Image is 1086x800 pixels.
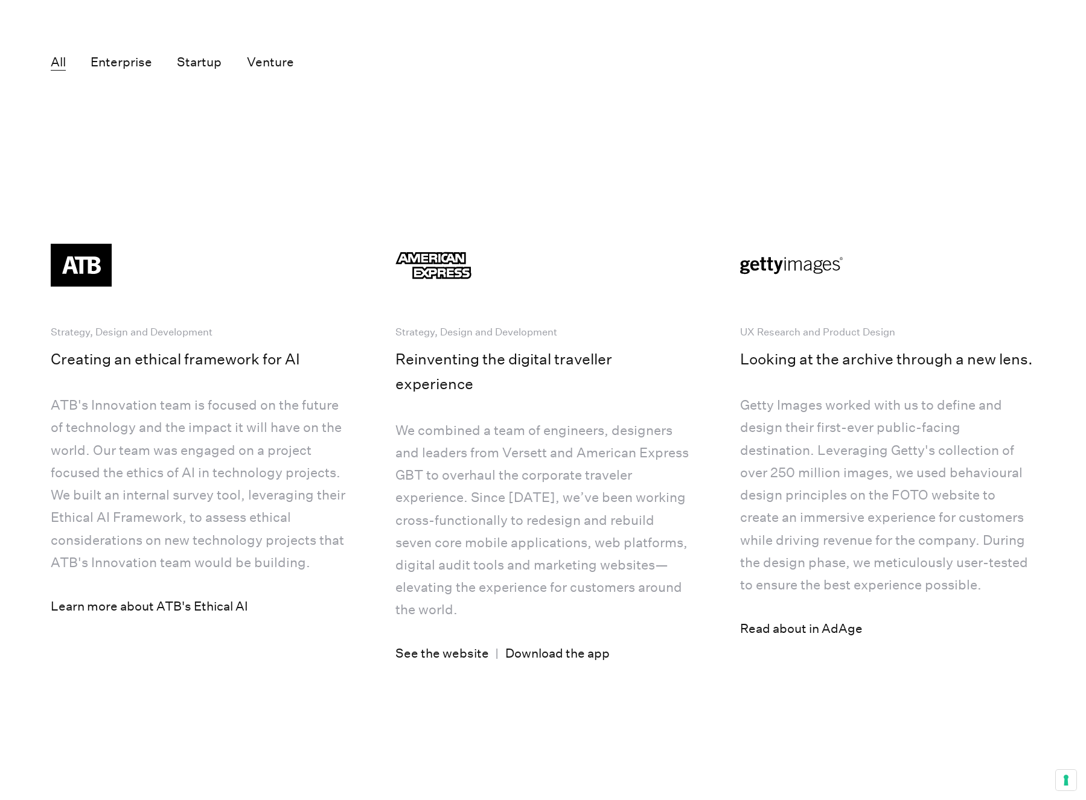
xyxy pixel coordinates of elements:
h5: Creating an ethical framework for AI [51,347,300,372]
h5: Reinventing the digital traveller experience [395,347,691,397]
button: Startup [177,54,222,71]
div: Strategy, Design and Development [51,320,215,343]
p: Getty Images worked with us to define and design their first-ever public-facing destination. Leve... [740,394,1035,596]
div: Strategy, Design and Development [395,320,560,343]
button: Venture [247,54,294,71]
h5: Looking at the archive through a new lens. [740,347,1033,372]
a: Read about in AdAge [740,617,863,641]
button: Your consent preferences for tracking technologies [1056,770,1076,790]
a: Learn more about ATB's Ethical AI [51,595,248,618]
img: ATB Financial [51,235,202,296]
span: | [495,646,499,661]
button: All [51,54,66,71]
p: ATB's Innovation team is focused on the future of technology and the impact it will have on the w... [51,394,346,574]
p: We combined a team of engineers, designers and leaders from Versett and American Express GBT to o... [395,419,691,621]
div: UX Research and Product Design [740,320,898,343]
a: Download the app [505,642,610,665]
button: Enterprise [91,54,152,71]
a: See the website [395,642,489,665]
img: Getty Images [740,235,891,296]
img: American Express GBT [395,235,546,296]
